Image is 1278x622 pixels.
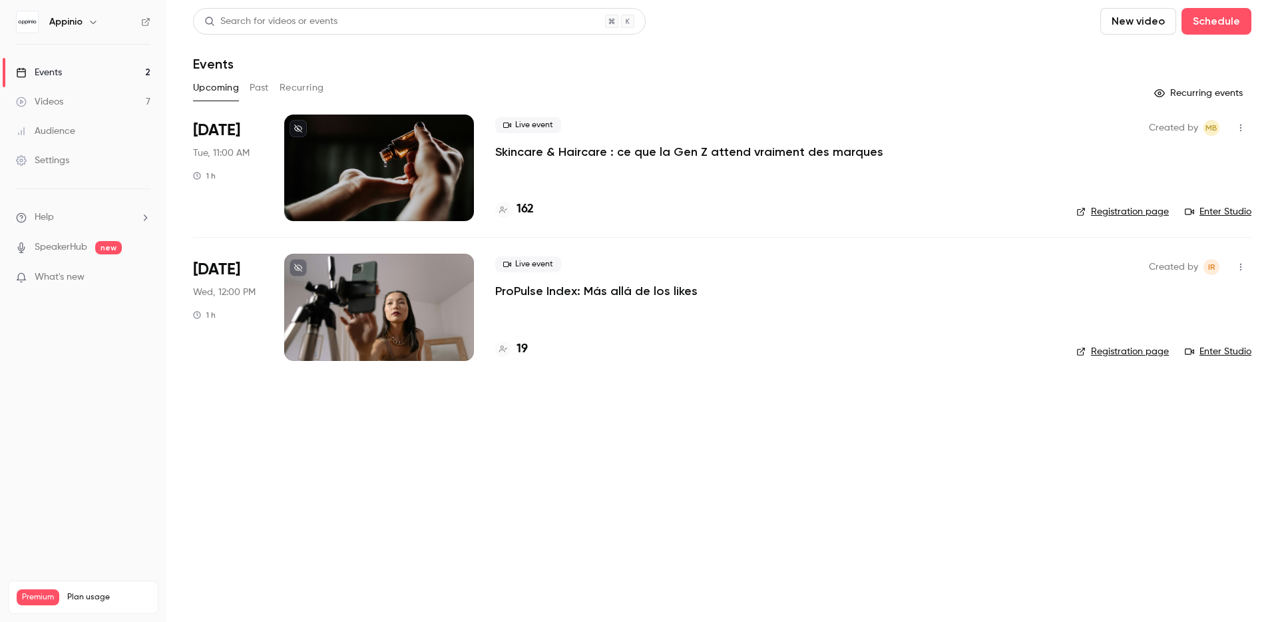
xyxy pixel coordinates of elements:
[193,115,263,221] div: Sep 9 Tue, 11:00 AM (Europe/Paris)
[193,147,250,160] span: Tue, 11:00 AM
[67,592,150,603] span: Plan usage
[35,210,54,224] span: Help
[193,56,234,72] h1: Events
[35,270,85,284] span: What's new
[193,170,216,181] div: 1 h
[16,125,75,138] div: Audience
[1076,205,1169,218] a: Registration page
[1100,8,1176,35] button: New video
[280,77,324,99] button: Recurring
[16,95,63,109] div: Videos
[1148,83,1251,104] button: Recurring events
[95,241,122,254] span: new
[17,589,59,605] span: Premium
[35,240,87,254] a: SpeakerHub
[517,340,528,358] h4: 19
[17,11,38,33] img: Appinio
[1076,345,1169,358] a: Registration page
[1149,259,1198,275] span: Created by
[495,117,561,133] span: Live event
[16,66,62,79] div: Events
[1185,345,1251,358] a: Enter Studio
[1149,120,1198,136] span: Created by
[1203,120,1219,136] span: Margot Bres
[495,283,698,299] a: ProPulse Index: Más allá de los likes
[204,15,337,29] div: Search for videos or events
[495,200,534,218] a: 162
[250,77,269,99] button: Past
[495,256,561,272] span: Live event
[16,154,69,167] div: Settings
[193,286,256,299] span: Wed, 12:00 PM
[1208,259,1215,275] span: IR
[495,144,883,160] a: Skincare & Haircare : ce que la Gen Z attend vraiment des marques
[495,340,528,358] a: 19
[193,120,240,141] span: [DATE]
[16,210,150,224] li: help-dropdown-opener
[1185,205,1251,218] a: Enter Studio
[193,254,263,360] div: Sep 17 Wed, 12:00 PM (Europe/Madrid)
[517,200,534,218] h4: 162
[49,15,83,29] h6: Appinio
[1181,8,1251,35] button: Schedule
[1205,120,1217,136] span: MB
[193,259,240,280] span: [DATE]
[1203,259,1219,275] span: Isabella Rentería Berrospe
[193,77,239,99] button: Upcoming
[193,310,216,320] div: 1 h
